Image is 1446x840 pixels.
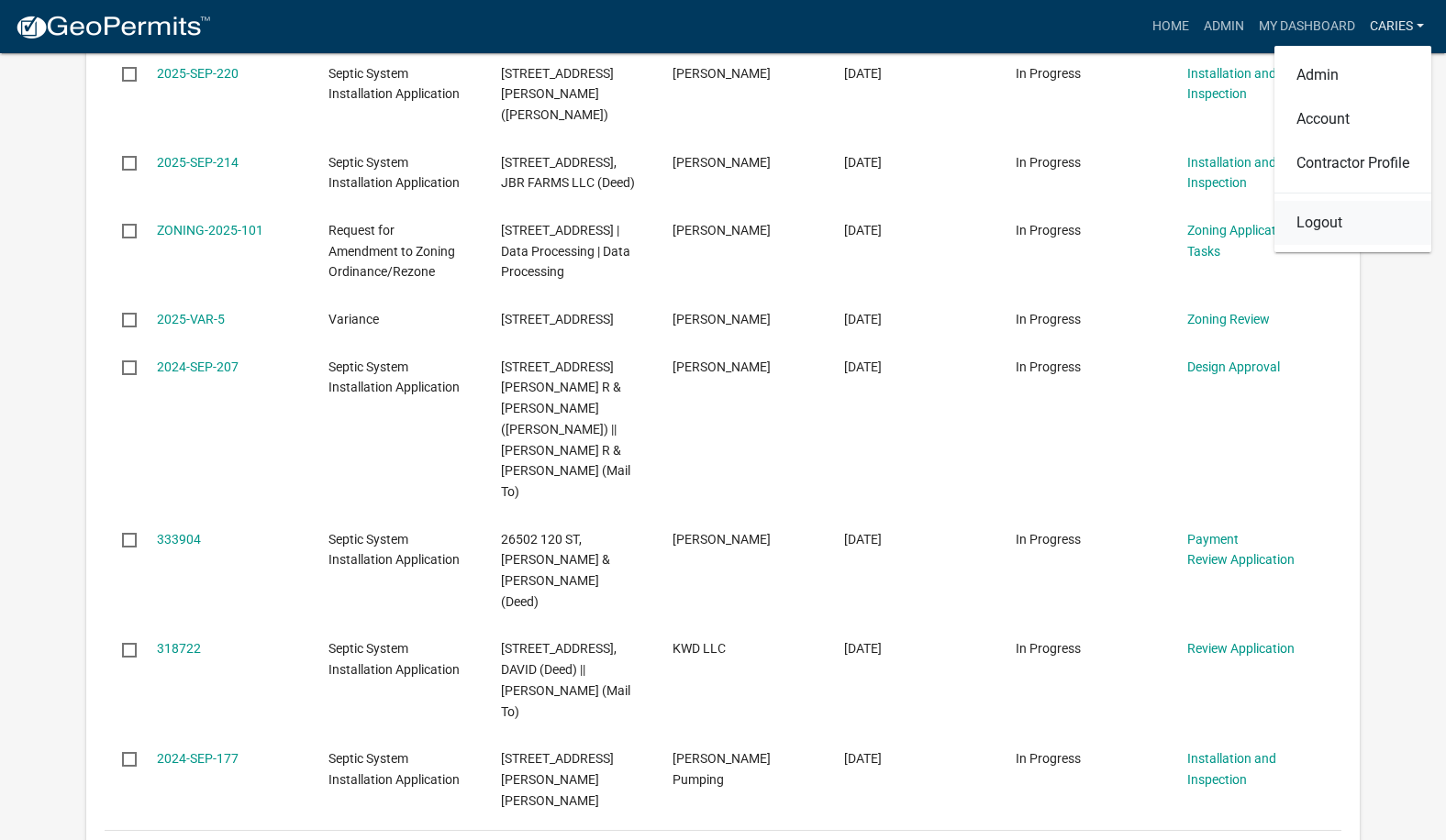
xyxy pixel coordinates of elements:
[844,312,882,326] span: 01/24/2025
[1187,359,1280,374] a: Design Approval
[501,312,614,326] span: 15773 V AVE
[501,223,630,280] span: 15988 230TH ST | Data Processing | Data Processing
[501,155,635,191] span: 11709 130TH ST, JBR FARMS LLC (Deed)
[1016,155,1081,170] span: In Progress
[844,155,882,170] span: 05/28/2025
[157,312,225,326] a: 2025-VAR-5
[1251,9,1363,44] a: My Dashboard
[328,312,379,326] span: Variance
[1274,201,1431,245] a: Logout
[328,223,455,280] span: Request for Amendment to Zoning Ordinance/Rezone
[328,359,460,395] span: Septic System Installation Application
[1187,66,1276,102] a: Installation and Inspection
[673,155,771,170] span: Brandon Morton
[673,312,771,326] span: Adam Meyer
[1274,141,1431,185] a: Contractor Profile
[1187,532,1239,547] a: Payment
[673,751,771,787] span: Cooley Pumping
[1016,532,1081,547] span: In Progress
[844,66,882,81] span: 05/30/2025
[1016,223,1081,238] span: In Progress
[1274,46,1431,252] div: CarieS
[1016,66,1081,81] span: In Progress
[844,223,882,238] span: 05/22/2025
[157,641,201,656] a: 318722
[1016,312,1081,326] span: In Progress
[1274,97,1431,141] a: Account
[1187,641,1295,656] a: Review Application
[673,223,771,238] span: JOHNPAUL BARIC
[673,359,771,374] span: Brett Beard
[1187,552,1295,567] a: Review Application
[157,66,239,81] a: 2025-SEP-220
[1187,312,1270,326] a: Zoning Review
[157,751,239,766] a: 2024-SEP-177
[844,751,882,766] span: 06/27/2024
[1187,751,1276,787] a: Installation and Inspection
[328,751,460,787] span: Septic System Installation Application
[1187,223,1294,259] a: Zoning Application Tasks
[157,223,263,238] a: ZONING-2025-101
[673,532,771,547] span: Tyler johnson
[501,751,614,808] span: 20809 O AVE, MULDER, CURTIS D (Deed)
[1016,359,1081,374] span: In Progress
[157,532,201,547] a: 333904
[328,641,460,677] span: Septic System Installation Application
[1274,53,1431,97] a: Admin
[328,155,460,191] span: Septic System Installation Application
[844,641,882,656] span: 10/02/2024
[501,641,630,718] span: 22739 310 ST, KUHL, DAVID (Deed) || KUHL, DAVID (Mail To)
[1016,751,1081,766] span: In Progress
[673,641,726,656] span: KWD LLC
[157,359,239,374] a: 2024-SEP-207
[328,66,460,102] span: Septic System Installation Application
[1145,9,1196,44] a: Home
[328,532,460,568] span: Septic System Installation Application
[844,359,882,374] span: 12/12/2024
[501,359,630,500] span: 27851 W AVE, BOWN, CURTIS R & JANELLE M (Deed) || BOWN, CURTIS R & JANELLE M (Mail To)
[501,532,610,609] span: 26502 120 ST, JUNKER, STEPHEN G & JOLENE JUNKER (Deed)
[501,66,614,123] span: 28391 G AVE, HUGHES, KATRINA M (Deed)
[1196,9,1251,44] a: Admin
[844,532,882,547] span: 11/08/2024
[673,66,771,81] span: Dan Bush
[1187,155,1276,191] a: Installation and Inspection
[1016,641,1081,656] span: In Progress
[157,155,239,170] a: 2025-SEP-214
[1363,9,1431,44] a: CarieS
